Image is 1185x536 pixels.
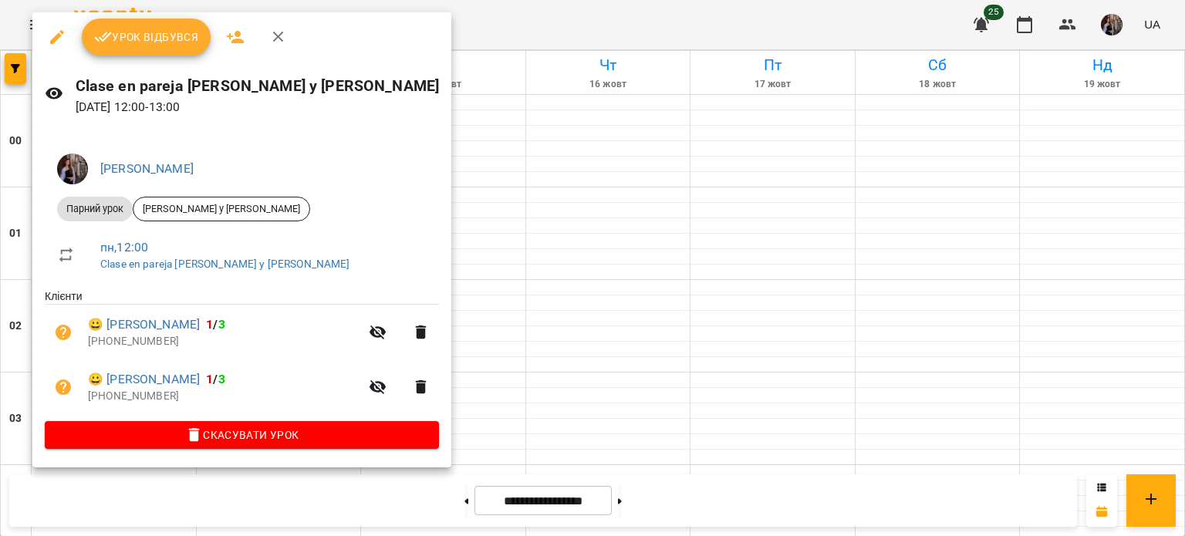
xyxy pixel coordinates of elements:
[76,98,440,116] p: [DATE] 12:00 - 13:00
[57,202,133,216] span: Парний урок
[45,421,439,449] button: Скасувати Урок
[218,317,225,332] span: 3
[133,197,310,221] div: [PERSON_NAME] y [PERSON_NAME]
[57,153,88,184] img: 8d3efba7e3fbc8ec2cfbf83b777fd0d7.JPG
[88,389,360,404] p: [PHONE_NUMBER]
[100,161,194,176] a: [PERSON_NAME]
[218,372,225,386] span: 3
[206,317,225,332] b: /
[206,372,225,386] b: /
[94,28,199,46] span: Урок відбувся
[100,240,148,255] a: пн , 12:00
[100,258,350,270] a: Clase en pareja [PERSON_NAME] y [PERSON_NAME]
[45,369,82,406] button: Візит ще не сплачено. Додати оплату?
[82,19,211,56] button: Урок відбувся
[206,372,213,386] span: 1
[88,334,360,349] p: [PHONE_NUMBER]
[88,315,200,334] a: 😀 [PERSON_NAME]
[76,74,440,98] h6: Clase en pareja [PERSON_NAME] y [PERSON_NAME]
[133,202,309,216] span: [PERSON_NAME] y [PERSON_NAME]
[45,314,82,351] button: Візит ще не сплачено. Додати оплату?
[88,370,200,389] a: 😀 [PERSON_NAME]
[57,426,427,444] span: Скасувати Урок
[45,288,439,420] ul: Клієнти
[206,317,213,332] span: 1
